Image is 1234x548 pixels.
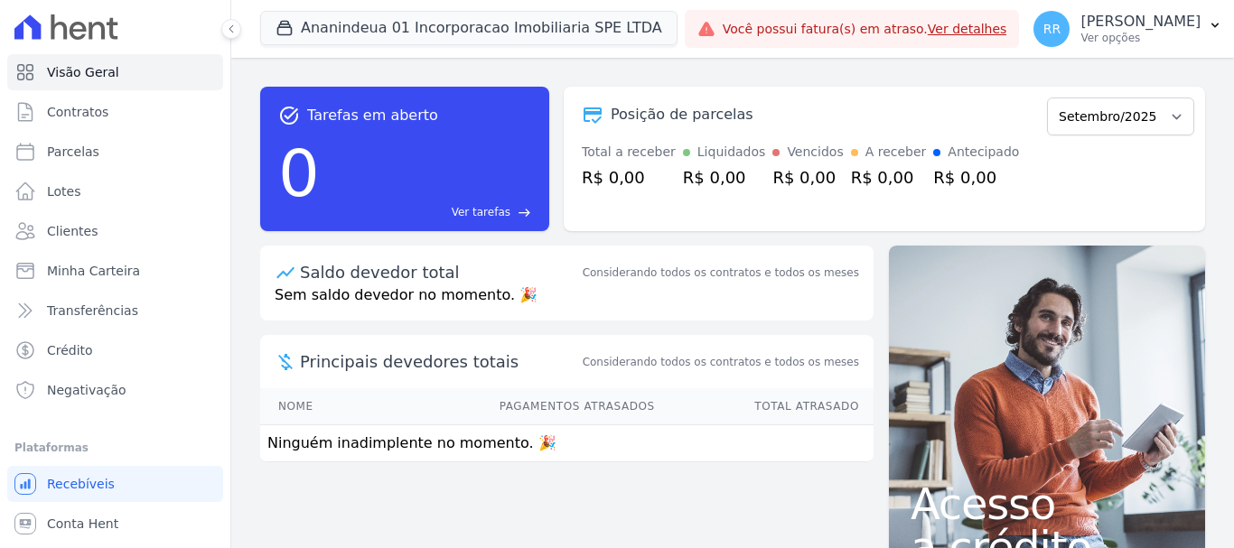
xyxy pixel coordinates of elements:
div: R$ 0,00 [851,165,927,190]
div: Considerando todos os contratos e todos os meses [583,265,859,281]
a: Ver tarefas east [327,204,531,220]
a: Parcelas [7,134,223,170]
span: Lotes [47,182,81,200]
span: Considerando todos os contratos e todos os meses [583,354,859,370]
a: Lotes [7,173,223,209]
div: Antecipado [948,143,1019,162]
div: R$ 0,00 [582,165,676,190]
a: Contratos [7,94,223,130]
span: Principais devedores totais [300,349,579,374]
td: Ninguém inadimplente no momento. 🎉 [260,425,874,462]
span: Transferências [47,302,138,320]
span: RR [1043,23,1061,35]
a: Crédito [7,332,223,368]
th: Nome [260,388,369,425]
span: Visão Geral [47,63,119,81]
span: Crédito [47,341,93,359]
div: Liquidados [697,143,766,162]
div: Vencidos [787,143,843,162]
a: Negativação [7,372,223,408]
p: [PERSON_NAME] [1080,13,1201,31]
span: Conta Hent [47,515,118,533]
a: Transferências [7,293,223,329]
span: Você possui fatura(s) em atraso. [723,20,1007,39]
div: Saldo devedor total [300,260,579,284]
a: Ver detalhes [928,22,1007,36]
div: R$ 0,00 [933,165,1019,190]
a: Recebíveis [7,466,223,502]
span: east [518,206,531,219]
span: Clientes [47,222,98,240]
div: R$ 0,00 [772,165,843,190]
a: Conta Hent [7,506,223,542]
span: Tarefas em aberto [307,105,438,126]
span: Minha Carteira [47,262,140,280]
a: Visão Geral [7,54,223,90]
div: Posição de parcelas [611,104,753,125]
span: Recebíveis [47,475,115,493]
button: Ananindeua 01 Incorporacao Imobiliaria SPE LTDA [260,11,678,45]
span: task_alt [278,105,300,126]
p: Sem saldo devedor no momento. 🎉 [260,284,874,320]
div: 0 [278,126,320,220]
span: Acesso [911,482,1183,525]
div: A receber [865,143,927,162]
span: Ver tarefas [452,204,510,220]
a: Minha Carteira [7,253,223,289]
a: Clientes [7,213,223,249]
span: Negativação [47,381,126,399]
th: Pagamentos Atrasados [369,388,655,425]
p: Ver opções [1080,31,1201,45]
div: R$ 0,00 [683,165,766,190]
span: Contratos [47,103,108,121]
div: Plataformas [14,437,216,459]
span: Parcelas [47,143,99,161]
div: Total a receber [582,143,676,162]
th: Total Atrasado [656,388,874,425]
